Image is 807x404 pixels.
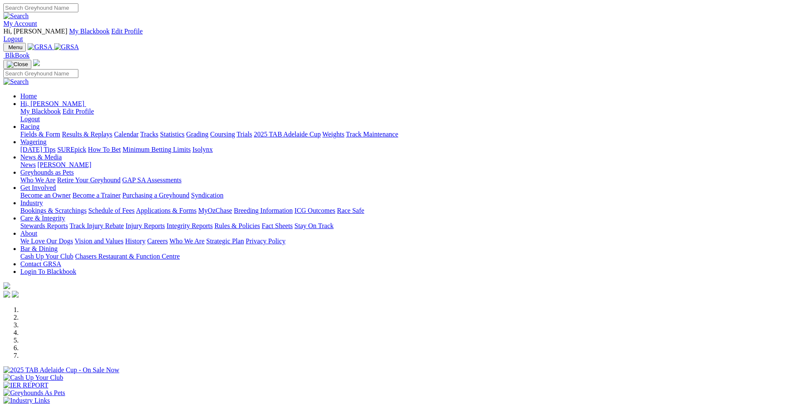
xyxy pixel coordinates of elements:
a: Login To Blackbook [20,268,76,275]
a: Edit Profile [111,28,143,35]
a: Grading [186,131,208,138]
a: Who We Are [169,237,205,245]
a: Get Involved [20,184,56,191]
a: Minimum Betting Limits [122,146,191,153]
a: ICG Outcomes [294,207,335,214]
img: GRSA [54,43,79,51]
a: Applications & Forms [136,207,197,214]
div: My Account [3,28,804,43]
div: Get Involved [20,192,804,199]
a: Vision and Values [75,237,123,245]
a: Cash Up Your Club [20,253,73,260]
a: BlkBook [3,52,30,59]
img: Search [3,12,29,20]
button: Toggle navigation [3,43,26,52]
a: My Blackbook [69,28,110,35]
a: Careers [147,237,168,245]
a: Statistics [160,131,185,138]
div: Industry [20,207,804,215]
a: Edit Profile [63,108,94,115]
a: My Account [3,20,37,27]
a: Home [20,92,37,100]
a: Bookings & Scratchings [20,207,86,214]
a: Injury Reports [125,222,165,229]
a: MyOzChase [198,207,232,214]
a: Trials [236,131,252,138]
a: How To Bet [88,146,121,153]
button: Toggle navigation [3,60,31,69]
img: Cash Up Your Club [3,374,63,382]
a: Become a Trainer [72,192,121,199]
a: Purchasing a Greyhound [122,192,189,199]
a: 2025 TAB Adelaide Cup [254,131,321,138]
span: Menu [8,44,22,50]
a: Care & Integrity [20,215,65,222]
div: Hi, [PERSON_NAME] [20,108,804,123]
a: SUREpick [57,146,86,153]
a: Strategic Plan [206,237,244,245]
img: facebook.svg [3,291,10,298]
input: Search [3,3,78,12]
a: Stay On Track [294,222,333,229]
a: [DATE] Tips [20,146,55,153]
a: Industry [20,199,43,206]
img: logo-grsa-white.png [3,282,10,289]
a: Tracks [140,131,158,138]
a: Track Maintenance [346,131,398,138]
a: Who We Are [20,176,55,184]
a: Stewards Reports [20,222,68,229]
div: Wagering [20,146,804,153]
a: Calendar [114,131,139,138]
a: My Blackbook [20,108,61,115]
div: News & Media [20,161,804,169]
a: [PERSON_NAME] [37,161,91,168]
a: Fact Sheets [262,222,293,229]
span: BlkBook [5,52,30,59]
img: Search [3,78,29,86]
a: Isolynx [192,146,213,153]
a: Syndication [191,192,223,199]
div: Greyhounds as Pets [20,176,804,184]
img: GRSA [28,43,53,51]
div: Racing [20,131,804,138]
a: Weights [322,131,344,138]
a: News [20,161,36,168]
img: Close [7,61,28,68]
a: Become an Owner [20,192,71,199]
a: Logout [3,35,23,42]
a: Race Safe [337,207,364,214]
a: Retire Your Greyhound [57,176,121,184]
img: IER REPORT [3,382,48,389]
a: Integrity Reports [166,222,213,229]
img: logo-grsa-white.png [33,59,40,66]
a: News & Media [20,153,62,161]
img: 2025 TAB Adelaide Cup - On Sale Now [3,366,119,374]
div: Care & Integrity [20,222,804,230]
a: Results & Replays [62,131,112,138]
div: Bar & Dining [20,253,804,260]
a: History [125,237,145,245]
span: Hi, [PERSON_NAME] [3,28,67,35]
div: About [20,237,804,245]
a: Logout [20,115,40,123]
a: Greyhounds as Pets [20,169,74,176]
img: twitter.svg [12,291,19,298]
a: Contact GRSA [20,260,61,267]
a: Hi, [PERSON_NAME] [20,100,86,107]
a: Coursing [210,131,235,138]
input: Search [3,69,78,78]
a: Breeding Information [234,207,293,214]
a: Schedule of Fees [88,207,134,214]
span: Hi, [PERSON_NAME] [20,100,84,107]
a: Wagering [20,138,47,145]
a: Fields & Form [20,131,60,138]
a: GAP SA Assessments [122,176,182,184]
a: Racing [20,123,39,130]
img: Greyhounds As Pets [3,389,65,397]
a: We Love Our Dogs [20,237,73,245]
a: Track Injury Rebate [69,222,124,229]
a: About [20,230,37,237]
a: Privacy Policy [246,237,286,245]
a: Bar & Dining [20,245,58,252]
a: Chasers Restaurant & Function Centre [75,253,180,260]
